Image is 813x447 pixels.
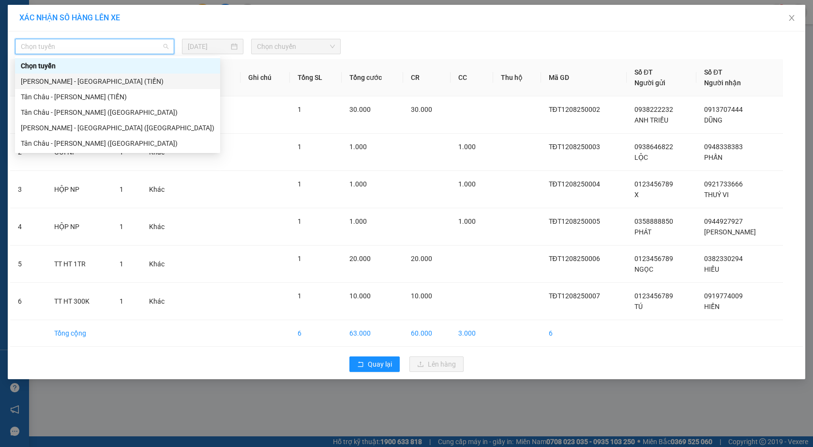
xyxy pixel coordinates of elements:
[549,292,600,300] span: TĐT1208250007
[141,208,181,246] td: Khác
[15,89,220,105] div: Tân Châu - Hồ Chí Minh (TIỀN)
[342,59,403,96] th: Tổng cước
[357,361,364,369] span: rollback
[403,59,451,96] th: CR
[409,356,464,372] button: uploadLên hàng
[493,59,541,96] th: Thu hộ
[10,208,46,246] td: 4
[458,217,476,225] span: 1.000
[46,208,112,246] td: HỘP NP
[778,5,805,32] button: Close
[188,41,229,52] input: 12/08/2025
[46,246,112,283] td: TT HT 1TR
[451,59,493,96] th: CC
[349,292,371,300] span: 10.000
[458,180,476,188] span: 1.000
[541,320,627,347] td: 6
[704,228,756,236] span: [PERSON_NAME]
[10,59,46,96] th: STT
[10,171,46,208] td: 3
[634,68,653,76] span: Số ĐT
[120,223,123,231] span: 1
[298,217,301,225] span: 1
[634,116,668,124] span: ANH TRIỀU
[21,76,214,87] div: [PERSON_NAME] - [GEOGRAPHIC_DATA] (TIỀN)
[634,292,673,300] span: 0123456789
[15,58,220,74] div: Chọn tuyến
[10,134,46,171] td: 2
[411,255,432,262] span: 20.000
[46,171,112,208] td: HỘP NP
[634,143,673,151] span: 0938646822
[349,180,367,188] span: 1.000
[342,320,403,347] td: 63.000
[120,185,123,193] span: 1
[141,283,181,320] td: Khác
[411,106,432,113] span: 30.000
[21,107,214,118] div: Tân Châu - [PERSON_NAME] ([GEOGRAPHIC_DATA])
[298,292,301,300] span: 1
[541,59,627,96] th: Mã GD
[788,14,796,22] span: close
[634,265,653,273] span: NGỌC
[349,356,400,372] button: rollbackQuay lại
[549,143,600,151] span: TĐT1208250003
[349,143,367,151] span: 1.000
[21,138,214,149] div: Tân Châu - [PERSON_NAME] ([GEOGRAPHIC_DATA])
[120,260,123,268] span: 1
[549,180,600,188] span: TĐT1208250004
[549,217,600,225] span: TĐT1208250005
[298,255,301,262] span: 1
[451,320,493,347] td: 3.000
[458,143,476,151] span: 1.000
[368,359,392,370] span: Quay lại
[704,143,743,151] span: 0948338383
[10,283,46,320] td: 6
[15,74,220,89] div: Hồ Chí Minh - Tân Châu (TIỀN)
[704,265,719,273] span: HIẾU
[704,255,743,262] span: 0382330294
[403,320,451,347] td: 60.000
[298,106,301,113] span: 1
[21,39,168,54] span: Chọn tuyến
[704,68,723,76] span: Số ĐT
[634,154,648,161] span: LỘC
[349,106,371,113] span: 30.000
[704,303,720,310] span: HIỀN
[549,255,600,262] span: TĐT1208250006
[634,180,673,188] span: 0123456789
[634,217,673,225] span: 0358888850
[704,79,741,87] span: Người nhận
[349,217,367,225] span: 1.000
[411,292,432,300] span: 10.000
[10,246,46,283] td: 5
[349,255,371,262] span: 20.000
[704,106,743,113] span: 0913707444
[298,180,301,188] span: 1
[704,154,723,161] span: PHẤN
[298,143,301,151] span: 1
[15,105,220,120] div: Tân Châu - Hồ Chí Minh (Giường)
[15,136,220,151] div: Tân Châu - Hồ Chí Minh (Giường)
[19,13,120,22] span: XÁC NHẬN SỐ HÀNG LÊN XE
[10,96,46,134] td: 1
[704,292,743,300] span: 0919774009
[634,228,651,236] span: PHÁT
[21,92,214,102] div: Tân Châu - [PERSON_NAME] (TIỀN)
[704,116,723,124] span: DŨNG
[241,59,290,96] th: Ghi chú
[141,246,181,283] td: Khác
[290,320,342,347] td: 6
[257,39,335,54] span: Chọn chuyến
[634,303,643,310] span: TÚ
[290,59,342,96] th: Tổng SL
[15,120,220,136] div: Hồ Chí Minh - Tân Châu (Giường)
[46,283,112,320] td: TT HT 300K
[704,217,743,225] span: 0944927927
[704,180,743,188] span: 0921733666
[704,191,729,199] span: THUÝ VI
[634,106,673,113] span: 0938222232
[634,255,673,262] span: 0123456789
[634,191,639,199] span: X
[549,106,600,113] span: TĐT1208250002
